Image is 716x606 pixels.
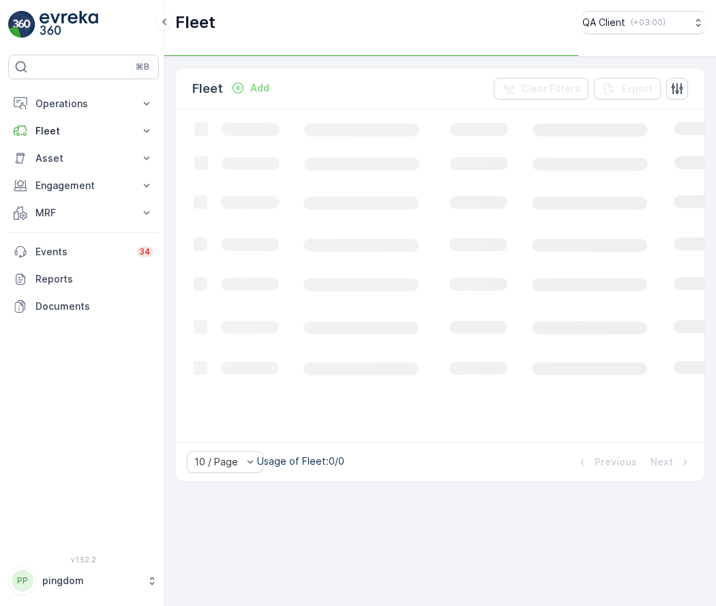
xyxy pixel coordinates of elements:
[595,455,637,469] p: Previous
[8,566,159,595] button: PPpingdom
[257,454,344,468] p: Usage of Fleet : 0/0
[582,11,705,34] button: QA Client(+03:00)
[582,16,625,29] p: QA Client
[651,455,673,469] p: Next
[8,145,159,172] button: Asset
[35,151,132,165] p: Asset
[8,293,159,320] a: Documents
[35,272,153,286] p: Reports
[12,570,33,592] div: PP
[40,11,98,38] img: logo_light-DOdMpM7g.png
[8,90,159,117] button: Operations
[35,97,132,111] p: Operations
[42,574,140,588] p: pingdom
[574,454,638,470] button: Previous
[35,124,132,138] p: Fleet
[8,199,159,227] button: MRF
[8,238,159,265] a: Events34
[521,82,580,96] p: Clear Filters
[35,300,153,313] p: Documents
[192,79,223,98] p: Fleet
[35,179,132,192] p: Engagement
[649,454,693,470] button: Next
[8,555,159,564] span: v 1.52.2
[621,82,653,96] p: Export
[35,245,128,259] p: Events
[631,17,666,28] p: ( +03:00 )
[250,81,269,95] p: Add
[139,246,151,257] p: 34
[8,172,159,199] button: Engagement
[8,117,159,145] button: Fleet
[175,12,215,33] p: Fleet
[226,80,275,96] button: Add
[8,11,35,38] img: logo
[594,78,661,100] button: Export
[35,206,132,220] p: MRF
[494,78,588,100] button: Clear Filters
[8,265,159,293] a: Reports
[136,61,149,72] p: ⌘B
